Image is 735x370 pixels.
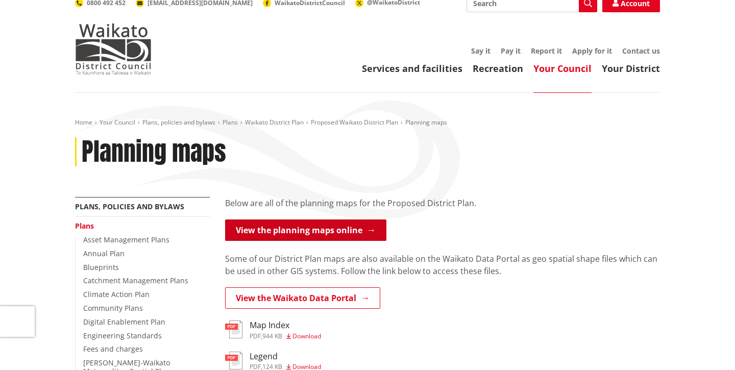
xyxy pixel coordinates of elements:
[225,197,660,209] p: Below are all of the planning maps for the Proposed District Plan.
[245,118,304,127] a: Waikato District Plan
[501,46,521,56] a: Pay it
[250,332,261,340] span: pdf
[471,46,491,56] a: Say it
[250,333,321,339] div: ,
[362,62,462,75] a: Services and facilities
[311,118,398,127] a: Proposed Waikato District Plan
[75,118,92,127] a: Home
[292,332,321,340] span: Download
[262,332,282,340] span: 944 KB
[250,364,321,370] div: ,
[225,320,242,338] img: document-pdf.svg
[405,118,447,127] span: Planning maps
[473,62,523,75] a: Recreation
[75,221,94,231] a: Plans
[225,253,660,277] p: Some of our District Plan maps are also available on the Waikato Data Portal as geo spatial shape...
[602,62,660,75] a: Your District
[83,303,143,313] a: Community Plans
[83,331,162,340] a: Engineering Standards
[225,352,242,369] img: document-pdf.svg
[83,344,143,354] a: Fees and charges
[83,262,119,272] a: Blueprints
[225,320,321,339] a: Map Index pdf,944 KB Download
[688,327,725,364] iframe: Messenger Launcher
[83,249,125,258] a: Annual Plan
[83,276,188,285] a: Catchment Management Plans
[75,23,152,75] img: Waikato District Council - Te Kaunihera aa Takiwaa o Waikato
[533,62,592,75] a: Your Council
[572,46,612,56] a: Apply for it
[100,118,135,127] a: Your Council
[75,202,184,211] a: Plans, policies and bylaws
[83,289,150,299] a: Climate Action Plan
[142,118,215,127] a: Plans, policies and bylaws
[83,317,165,327] a: Digital Enablement Plan
[225,352,321,370] a: Legend pdf,124 KB Download
[250,320,321,330] h3: Map Index
[225,219,386,241] a: View the planning maps online
[82,137,226,167] h1: Planning maps
[250,352,321,361] h3: Legend
[622,46,660,56] a: Contact us
[75,118,660,127] nav: breadcrumb
[223,118,238,127] a: Plans
[225,287,380,309] a: View the Waikato Data Portal
[83,235,169,244] a: Asset Management Plans
[531,46,562,56] a: Report it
